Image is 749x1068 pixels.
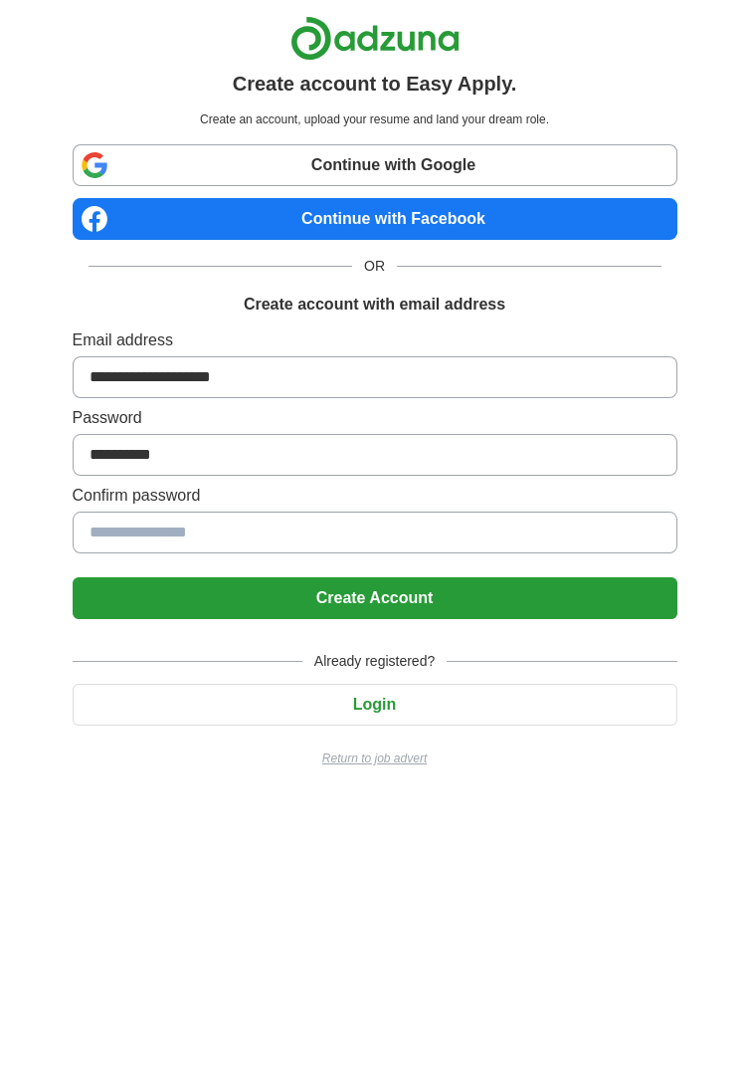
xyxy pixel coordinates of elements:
label: Email address [73,328,677,352]
button: Create Account [73,577,677,619]
h1: Create account to Easy Apply. [233,69,517,99]
h1: Create account with email address [244,293,505,317]
span: Already registered? [302,651,447,672]
img: Adzuna logo [290,16,460,61]
a: Login [73,696,677,713]
button: Login [73,684,677,726]
p: Create an account, upload your resume and land your dream role. [77,110,673,128]
label: Password [73,406,677,430]
a: Continue with Google [73,144,677,186]
span: OR [352,256,397,277]
label: Confirm password [73,484,677,508]
a: Continue with Facebook [73,198,677,240]
a: Return to job advert [73,749,677,767]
